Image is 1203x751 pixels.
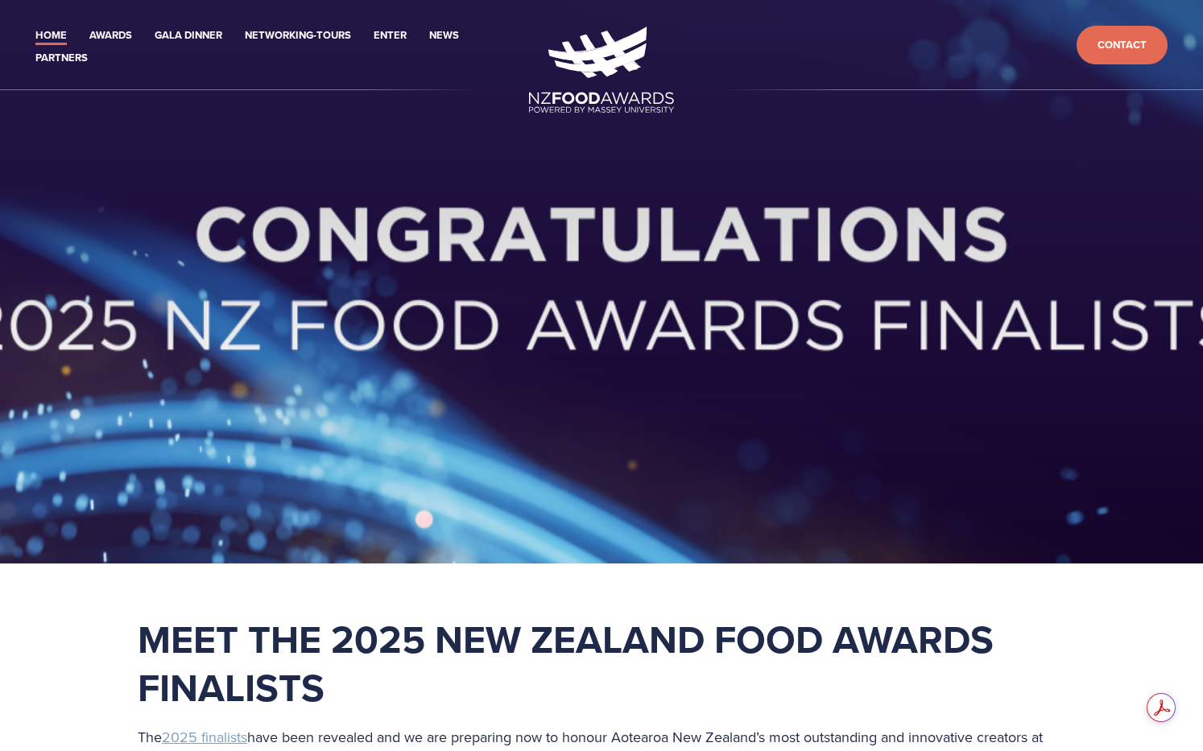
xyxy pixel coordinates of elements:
[35,27,67,45] a: Home
[89,27,132,45] a: Awards
[138,611,1003,716] strong: Meet the 2025 New Zealand Food Awards Finalists
[245,27,351,45] a: Networking-Tours
[155,27,222,45] a: Gala Dinner
[35,49,88,68] a: Partners
[429,27,459,45] a: News
[1077,26,1168,65] a: Contact
[162,727,247,747] a: 2025 finalists
[374,27,407,45] a: Enter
